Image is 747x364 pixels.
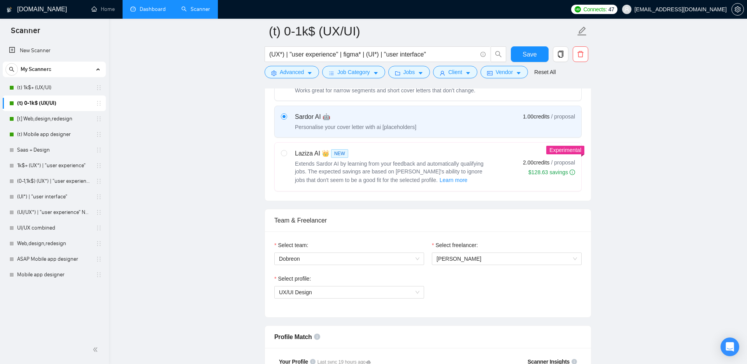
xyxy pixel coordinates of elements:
span: copy [553,51,568,58]
button: Laziza AI NEWExtends Sardor AI by learning from your feedback and automatically qualifying jobs. ... [439,175,468,185]
button: userClientcaret-down [433,66,477,78]
span: holder [96,209,102,216]
span: delete [573,51,588,58]
span: holder [96,131,102,138]
a: searchScanner [181,6,210,12]
span: / proposal [551,113,575,120]
span: Save [523,49,537,59]
span: holder [96,178,102,184]
span: caret-down [307,70,312,76]
span: holder [96,240,102,247]
div: Team & Freelancer [274,209,582,231]
a: dashboardDashboard [130,6,166,12]
button: folderJobscaret-down [388,66,430,78]
span: idcard [487,70,493,76]
span: Extends Sardor AI by learning from your feedback and automatically qualifying jobs. The expected ... [295,161,484,183]
button: search [491,46,506,62]
div: Laziza AI [295,149,489,158]
a: (0-1,1k$) (UX*) | "user experience" [17,173,91,189]
span: search [491,51,506,58]
a: (t) 1k$+ (UX/UI) [17,80,91,95]
span: UX/UI Design [279,289,312,295]
a: New Scanner [9,43,100,58]
li: New Scanner [3,43,106,58]
span: 1.00 credits [523,112,549,121]
li: My Scanners [3,62,106,283]
label: Select team: [274,241,308,249]
span: My Scanners [21,62,51,77]
span: 47 [608,5,614,14]
button: setting [731,3,744,16]
span: holder [96,147,102,153]
span: edit [577,26,587,36]
button: Save [511,46,549,62]
a: homeHome [91,6,115,12]
span: holder [96,194,102,200]
span: holder [96,256,102,262]
div: $128.63 savings [528,168,575,176]
input: Search Freelance Jobs... [269,49,477,59]
span: search [6,67,18,72]
span: 👑 [322,149,330,158]
span: holder [96,163,102,169]
span: Job Category [337,68,370,76]
span: caret-down [418,70,423,76]
span: Learn more [440,176,468,184]
button: idcardVendorcaret-down [480,66,528,78]
span: caret-down [373,70,379,76]
a: (UI*) | "user interface" [17,189,91,205]
span: folder [395,70,400,76]
button: search [5,63,18,76]
a: [t] Web,design,redesign [17,111,91,127]
span: [PERSON_NAME] [437,256,481,262]
button: copy [553,46,568,62]
span: Client [448,68,462,76]
a: Reset All [534,68,556,76]
span: Experimental [549,147,581,153]
a: UI/UX combined [17,220,91,236]
img: logo [7,4,12,16]
label: Select freelancer: [432,241,478,249]
a: Web,design,redesign [17,236,91,251]
input: Scanner name... [269,21,575,41]
button: barsJob Categorycaret-down [322,66,385,78]
span: 2.00 credits [523,158,549,167]
button: delete [573,46,588,62]
span: double-left [93,346,100,353]
span: Select profile: [278,274,311,283]
button: settingAdvancedcaret-down [265,66,319,78]
a: (t) 0-1k$ (UX/UI) [17,95,91,111]
a: setting [731,6,744,12]
a: (UI/UX*) | "user experience" NEW [17,205,91,220]
a: Mobile app designer [17,267,91,283]
span: / proposal [551,159,575,166]
span: Advanced [280,68,304,76]
span: Jobs [403,68,415,76]
span: bars [329,70,334,76]
span: holder [96,272,102,278]
a: ASAP Mobile app designer [17,251,91,267]
div: Personalise your cover letter with ai [placeholders] [295,123,416,131]
span: Profile Match [274,334,312,340]
span: caret-down [516,70,521,76]
span: NEW [331,149,348,158]
span: holder [96,100,102,106]
span: holder [96,85,102,91]
span: user [440,70,445,76]
span: info-circle [480,52,486,57]
a: Saas + Design [17,142,91,158]
div: Works great for narrow segments and short cover letters that don't change. [295,87,475,94]
span: Dobreon [279,253,419,265]
a: 1k$+ (UX*) | "user experience" [17,158,91,173]
a: (t) Mobile app designer [17,127,91,142]
span: holder [96,225,102,231]
div: Sardor AI 🤖 [295,112,416,122]
div: Open Intercom Messenger [721,337,739,356]
span: info-circle [570,170,575,175]
span: user [624,7,630,12]
span: Scanner [5,25,46,41]
span: info-circle [314,334,320,340]
span: Vendor [496,68,513,76]
span: Connects: [583,5,607,14]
